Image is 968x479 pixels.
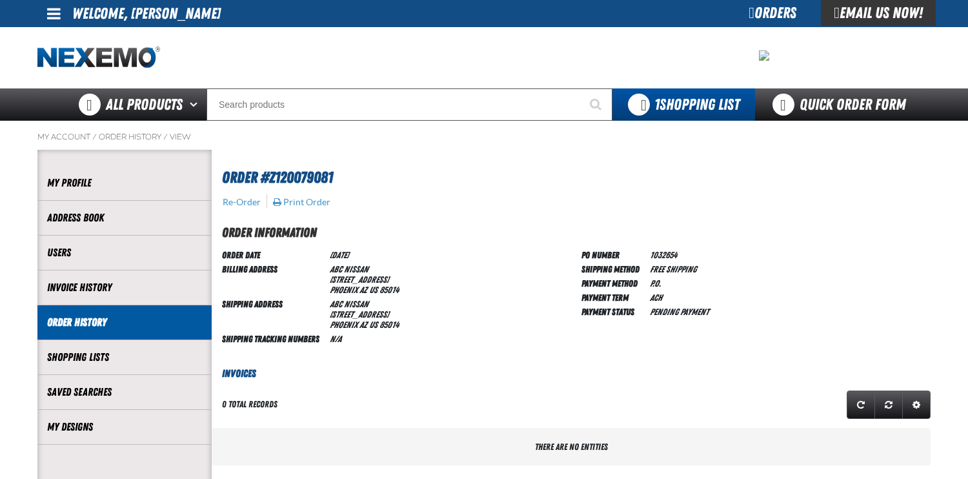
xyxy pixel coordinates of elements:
td: Shipping Method [581,261,645,276]
span: AZ [359,285,367,295]
a: My Account [37,132,90,142]
a: Home [37,46,160,69]
a: My Designs [47,420,202,434]
a: Invoice History [47,280,202,295]
a: My Profile [47,176,202,190]
span: [STREET_ADDRESS] [330,274,388,285]
a: Expand or Collapse Grid Settings [902,391,931,419]
span: US [369,285,378,295]
span: ACH [650,292,662,303]
span: P.O. [650,278,661,289]
span: Pending payment [650,307,709,317]
a: Users [47,245,202,260]
a: View [170,132,191,142]
span: There are no entities [535,442,608,452]
span: / [163,132,168,142]
button: Re-Order [222,196,261,208]
button: Open All Products pages [185,88,207,121]
button: Print Order [272,196,331,208]
span: ABC NISSAN [330,264,368,274]
td: Shipping Tracking Numbers [222,331,325,345]
span: AZ [359,320,367,330]
span: 1032654 [650,250,677,260]
bdo: 85014 [379,285,399,295]
a: Order History [47,315,202,330]
h3: Invoices [212,366,931,382]
div: 0 total records [222,398,277,411]
a: Saved Searches [47,385,202,400]
span: PHOENIX [330,320,358,330]
strong: 1 [654,96,660,114]
td: Payment Method [581,276,645,290]
span: Free Shipping [650,264,696,274]
td: Shipping Address [222,296,325,331]
a: Address Book [47,210,202,225]
a: Refresh grid action [847,391,875,419]
span: US [369,320,378,330]
span: / [92,132,97,142]
a: Shopping Lists [47,350,202,365]
span: [DATE] [330,250,348,260]
nav: Breadcrumbs [37,132,931,142]
span: Shopping List [654,96,740,114]
input: Search [207,88,612,121]
a: Order History [99,132,161,142]
span: N/A [330,334,341,344]
td: PO Number [581,247,645,261]
td: Billing Address [222,261,325,296]
span: Order #Z120079081 [222,168,333,187]
h2: Order Information [222,223,931,242]
button: You have 1 Shopping List. Open to view details [612,88,755,121]
span: All Products [106,93,183,116]
span: ABC NISSAN [330,299,368,309]
button: Start Searching [580,88,612,121]
a: Quick Order Form [755,88,930,121]
img: Nexemo logo [37,46,160,69]
img: 6c89d53df96a7429cba9ff7e661053d5.png [759,50,769,61]
td: Order Date [222,247,325,261]
span: PHOENIX [330,285,358,295]
a: Reset grid action [874,391,903,419]
span: [STREET_ADDRESS] [330,309,388,320]
bdo: 85014 [379,320,399,330]
td: Payment Status [581,304,645,318]
td: Payment Term [581,290,645,304]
